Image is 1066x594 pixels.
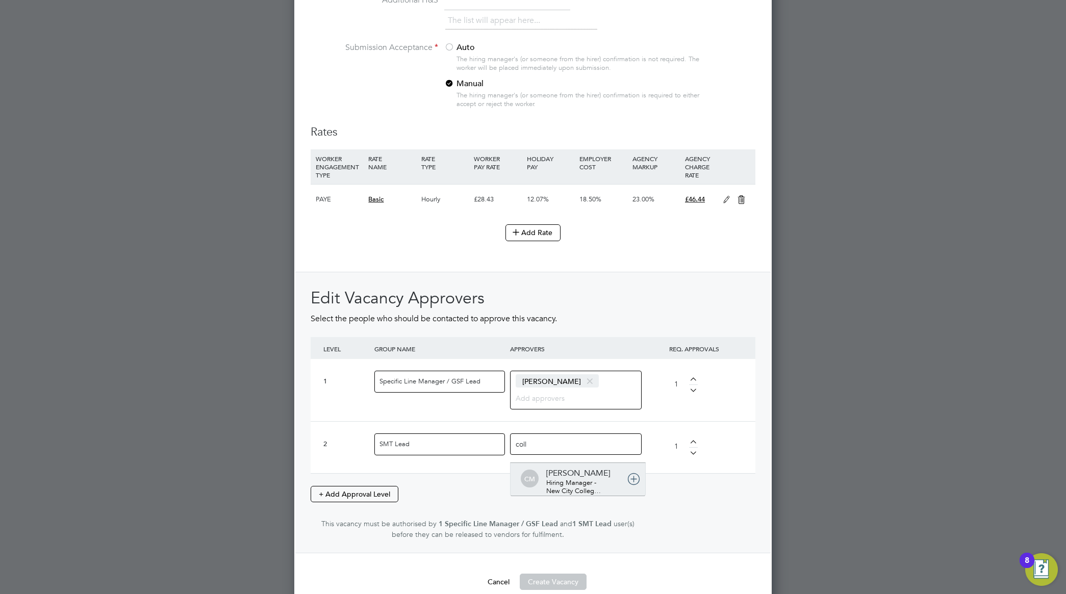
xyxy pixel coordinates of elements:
label: Manual [444,79,572,89]
div: WORKER PAY RATE [471,149,524,176]
label: Auto [444,42,572,53]
div: AGENCY MARKUP [630,149,682,176]
strong: 1 Specific Line Manager / GSF Lead [439,520,558,528]
span: 12.07% [527,195,549,203]
div: 2 [323,440,369,449]
strong: 1 SMT Lead [572,520,612,528]
div: APPROVERS [507,337,643,360]
button: Cancel [479,574,518,590]
div: HOLIDAY PAY [524,149,577,176]
button: Create Vacancy [520,574,587,590]
button: Open Resource Center, 8 new notifications [1025,553,1058,586]
label: Submission Acceptance [311,42,438,53]
input: Add approvers [516,391,579,404]
span: New City Colleg… [546,486,601,495]
span: and [560,519,572,528]
div: REQ. APPROVALS [643,337,745,360]
div: PAYE [313,185,366,214]
span: £46.44 [685,195,705,203]
span: 23.00% [632,195,654,203]
span: Select the people who should be contacted to approve this vacancy. [311,314,557,324]
div: LEVEL [321,337,372,360]
h3: Rates [311,125,755,140]
div: EMPLOYER COST [577,149,629,176]
div: £28.43 [471,185,524,214]
button: Add Rate [505,224,561,241]
h2: Edit Vacancy Approvers [311,288,755,309]
span: 18.50% [579,195,601,203]
div: RATE TYPE [419,149,471,176]
div: 1 [323,377,369,386]
li: The list will appear here... [448,14,544,28]
span: This vacancy must be authorised by [321,519,437,528]
div: WORKER ENGAGEMENT TYPE [313,149,366,184]
button: + Add Approval Level [311,486,398,502]
span: Basic [368,195,384,203]
div: [PERSON_NAME] [546,468,610,479]
div: GROUP NAME [372,337,507,360]
div: AGENCY CHARGE RATE [682,149,718,184]
span: - [594,478,596,487]
div: The hiring manager's (or someone from the hirer) confirmation is not required. The worker will be... [456,55,704,72]
div: RATE NAME [366,149,418,176]
span: Hiring Manager [546,478,592,487]
span: CM [521,470,539,488]
div: The hiring manager's (or someone from the hirer) confirmation is required to either accept or rej... [456,91,704,109]
div: Hourly [419,185,471,214]
span: [PERSON_NAME] [516,374,599,388]
input: Add approvers [516,437,579,450]
span: user(s) before they can be released to vendors for fulfilment. [392,519,634,539]
div: 8 [1025,560,1029,574]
